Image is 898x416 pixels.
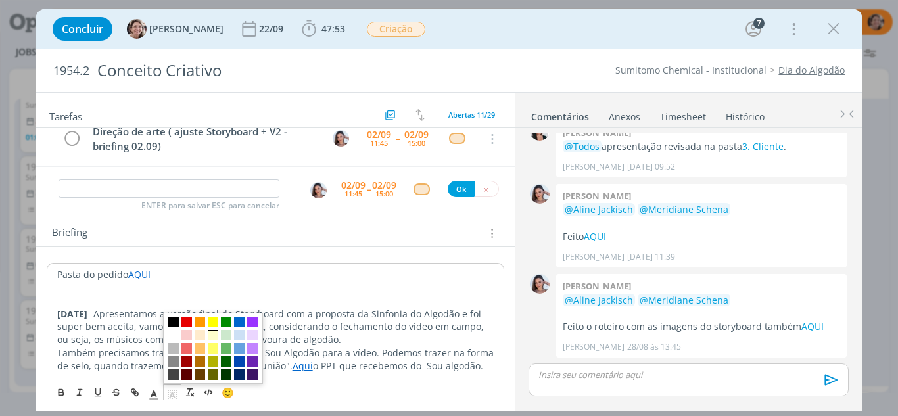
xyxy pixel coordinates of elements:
[609,110,640,124] div: Anexos
[743,18,764,39] button: 7
[640,294,728,306] span: @Meridiane Schena
[448,110,495,120] span: Abertas 11/29
[370,139,388,147] div: 11:45
[87,124,321,154] div: Direção de arte ( ajuste Storyboard + V2 - briefing 02.09)
[563,140,840,153] p: apresentação revisada na pasta .
[53,64,89,78] span: 1954.2
[141,200,279,211] span: ENTER para salvar ESC para cancelar
[565,294,633,306] span: @Aline Jackisch
[57,308,87,320] strong: [DATE]
[298,18,348,39] button: 47:53
[615,64,767,76] a: Sumitomo Chemical - Institucional
[344,190,362,197] div: 11:45
[448,181,475,197] button: Ok
[563,251,625,263] p: [PERSON_NAME]
[310,182,327,198] img: N
[367,130,391,139] div: 02/09
[408,139,425,147] div: 15:00
[57,373,494,386] p: ----------------------
[127,19,224,39] button: A[PERSON_NAME]
[801,320,824,333] a: AQUI
[627,341,681,353] span: 28/08 às 13:45
[367,22,425,37] span: Criação
[310,181,327,199] button: N
[163,384,181,400] span: Cor de Fundo
[404,130,429,139] div: 02/09
[333,130,349,147] img: N
[742,140,784,152] a: 3. Cliente
[372,181,396,190] div: 02/09
[627,161,675,173] span: [DATE] 09:52
[331,129,350,149] button: N
[563,161,625,173] p: [PERSON_NAME]
[563,280,631,292] b: [PERSON_NAME]
[145,384,163,400] span: Cor do Texto
[367,183,371,195] span: --
[49,107,82,123] span: Tarefas
[57,346,494,373] p: Também precisamos trazer a ID da Campanha Sou Algodão para a vídeo. Podemos trazer na forma de se...
[530,184,550,204] img: N
[778,64,845,76] a: Dia do Algodão
[563,341,625,353] p: [PERSON_NAME]
[563,190,631,202] b: [PERSON_NAME]
[640,203,728,216] span: @Meridiane Schena
[366,21,426,37] button: Criação
[53,17,112,41] button: Concluir
[57,268,494,281] p: Pasta do pedido
[149,24,224,34] span: [PERSON_NAME]
[530,274,550,294] img: N
[341,181,366,190] div: 02/09
[753,18,765,29] div: 7
[52,225,87,242] span: Briefing
[565,203,633,216] span: @Aline Jackisch
[293,359,313,372] a: Aqui
[563,230,840,243] p: Feito
[92,55,509,87] div: Conceito Criativo
[62,24,103,34] span: Concluir
[375,190,393,197] div: 15:00
[36,9,863,411] div: dialog
[218,384,237,400] button: 🙂
[259,24,286,34] div: 22/09
[565,140,600,152] span: @Todos
[627,251,675,263] span: [DATE] 11:39
[531,104,590,124] a: Comentários
[127,19,147,39] img: A
[128,268,151,281] a: AQUI
[415,109,425,121] img: arrow-down-up.svg
[584,230,606,243] a: AQUI
[321,22,345,35] span: 47:53
[725,104,765,124] a: Histórico
[222,386,234,399] span: 🙂
[57,308,494,347] p: - Apresentamos a versão final do Storyboard com a proposta da Sinfonia do Algodão e foi super bem...
[659,104,707,124] a: Timesheet
[396,134,400,143] span: --
[563,320,840,333] p: Feito o roteiro com as imagens do storyboard também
